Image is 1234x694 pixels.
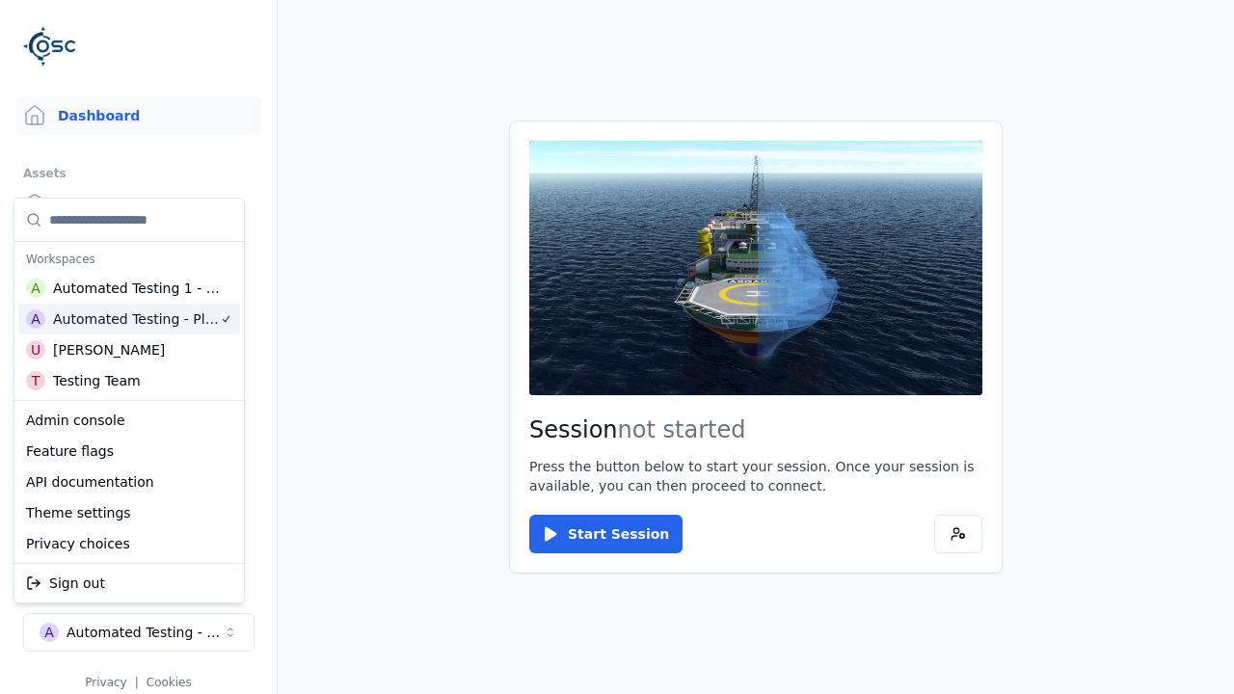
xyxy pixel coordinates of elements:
div: Theme settings [18,497,240,528]
div: Admin console [18,405,240,436]
div: Sign out [18,568,240,599]
div: A [26,279,45,298]
div: Suggestions [14,401,244,563]
div: Automated Testing 1 - Playwright [53,279,221,298]
div: Workspaces [18,246,240,273]
div: Testing Team [53,371,141,390]
div: U [26,340,45,360]
div: [PERSON_NAME] [53,340,165,360]
div: A [26,309,45,329]
div: Suggestions [14,199,244,400]
div: Automated Testing - Playwright [53,309,220,329]
div: T [26,371,45,390]
div: Feature flags [18,436,240,467]
div: Suggestions [14,564,244,602]
div: API documentation [18,467,240,497]
div: Privacy choices [18,528,240,559]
